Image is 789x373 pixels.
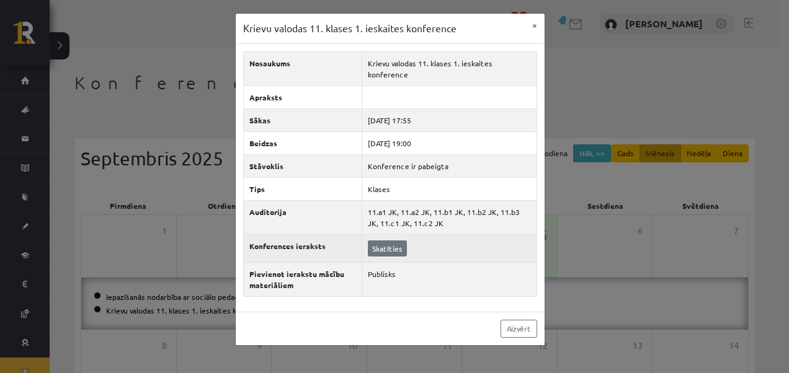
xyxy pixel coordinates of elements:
th: Pievienot ierakstu mācību materiāliem [243,262,362,296]
td: 11.a1 JK, 11.a2 JK, 11.b1 JK, 11.b2 JK, 11.b3 JK, 11.c1 JK, 11.c2 JK [362,200,537,234]
th: Nosaukums [243,51,362,86]
th: Stāvoklis [243,154,362,177]
td: Klases [362,177,537,200]
th: Apraksts [243,86,362,108]
td: Konference ir pabeigta [362,154,537,177]
th: Sākas [243,108,362,131]
th: Beidzas [243,131,362,154]
th: Auditorija [243,200,362,234]
td: [DATE] 19:00 [362,131,537,154]
button: × [525,14,545,37]
td: [DATE] 17:55 [362,108,537,131]
a: Aizvērt [501,320,537,338]
th: Konferences ieraksts [243,234,362,262]
th: Tips [243,177,362,200]
td: Publisks [362,262,537,296]
a: Skatīties [368,240,407,257]
h3: Krievu valodas 11. klases 1. ieskaites konference [243,21,457,36]
td: Krievu valodas 11. klases 1. ieskaites konference [362,51,537,86]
